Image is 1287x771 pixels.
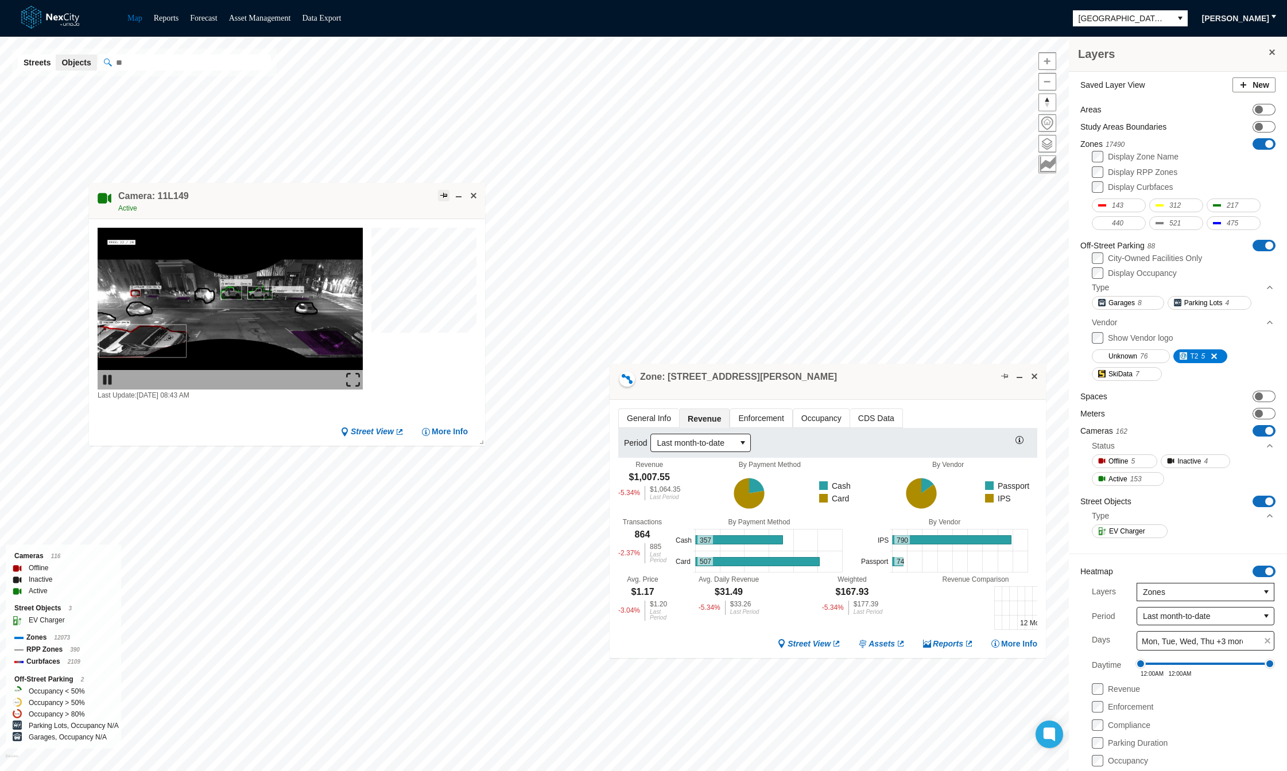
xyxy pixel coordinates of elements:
button: Layers management [1038,135,1056,153]
g: 224.00 [749,478,764,493]
img: expand [346,373,360,387]
label: Active [29,585,48,597]
text: Passport [861,558,889,566]
button: 440 [1092,216,1146,230]
label: Display Occupancy [1108,268,1177,278]
span: Zoom out [1039,73,1056,90]
span: Offline [1108,455,1128,467]
button: Zoom out [1038,73,1056,91]
text: 790 [897,536,908,544]
span: CDS Data [850,409,902,427]
div: Weighted [838,575,866,583]
span: SkiData [1108,368,1133,380]
button: [PERSON_NAME] [1195,9,1277,28]
div: Last Update: [DATE] 08:43 AM [98,390,363,401]
label: Cameras [1080,425,1127,437]
span: 2 [81,676,84,683]
span: Occupancy [793,409,850,427]
a: Forecast [190,14,217,22]
span: 12073 [54,634,70,641]
div: 0 - 1440 [1141,663,1270,665]
span: Drag [1135,659,1146,669]
span: 162 [1116,427,1127,435]
button: Objects [56,54,96,71]
div: -2.37 % [618,543,640,563]
div: $1,064.35 [650,486,680,493]
text: Cash [676,536,692,544]
span: Active [1108,473,1127,485]
div: Cameras [14,550,113,562]
div: Avg. Daily Revenue [699,575,759,583]
span: 5 [1131,455,1135,467]
g: 857.25 [906,478,936,508]
g: Passport [982,479,1029,492]
label: Offline [29,562,48,574]
button: EV Charger [1092,524,1168,538]
g: IPS [982,492,1011,504]
a: Street View [777,638,841,649]
span: T2 [1190,351,1198,362]
div: Type [1092,507,1274,524]
h4: Double-click to make header text selectable [640,371,837,383]
span: EV Charger [1109,525,1145,537]
label: Display Curbfaces [1108,182,1173,192]
g: 783.55 [734,478,764,508]
label: Display RPP Zones [1108,168,1177,177]
span: clear [1261,634,1274,647]
label: Occupancy > 50% [29,697,85,708]
span: Reports [933,638,963,649]
div: By Vendor [858,518,1030,526]
button: Zoom in [1038,52,1056,70]
label: Street Objects [1080,496,1131,507]
div: Last Period [730,609,759,615]
span: Parking Lots [1184,297,1223,309]
button: select [1173,10,1188,26]
div: By Vendor [862,461,1034,469]
span: 390 [70,647,80,653]
button: Streets [18,54,56,71]
span: Street View [788,638,831,649]
button: 312 [1149,198,1203,212]
button: Parking Lots4 [1168,296,1251,310]
div: RPP Zones [14,644,113,656]
text: 74 [897,558,905,566]
button: select [735,434,750,451]
span: Mon, Tue, Wed, Thu +3 more [1142,636,1246,647]
label: Spaces [1080,391,1107,402]
span: Inactive [1177,455,1201,467]
div: Last Period [650,552,666,563]
label: Study Areas Boundaries [1080,121,1166,133]
text: 507 [700,558,711,566]
div: $33.26 [730,601,759,608]
label: City-Owned Facilities Only [1108,254,1202,263]
div: -5.34 % [618,486,640,500]
button: New [1232,77,1276,92]
div: $31.49 [715,586,743,598]
label: Compliance [1108,721,1150,730]
span: 5 [1201,351,1205,362]
button: 217 [1207,198,1261,212]
a: Data Export [302,14,341,22]
text: 12 Month Avg. [1020,618,1064,626]
button: 521 [1149,216,1203,230]
button: Offline5 [1092,454,1157,468]
span: 217 [1227,200,1238,211]
a: Reports [922,638,974,649]
div: Status [1092,437,1274,454]
label: Heatmap [1080,566,1113,577]
label: Inactive [29,574,52,585]
div: Last Period [854,609,883,615]
div: Curbfaces [14,656,113,668]
a: Street View [340,426,404,437]
button: Unknown76 [1092,349,1170,363]
a: Assets [858,638,905,649]
span: 3 [68,605,72,612]
div: $1,007.55 [629,471,670,484]
div: Double-click to make header text selectable [118,190,189,214]
span: Zones [1143,586,1253,598]
button: T25 [1173,349,1227,363]
a: Reports [154,14,179,22]
label: Meters [1080,408,1105,419]
span: 17490 [1106,141,1125,149]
